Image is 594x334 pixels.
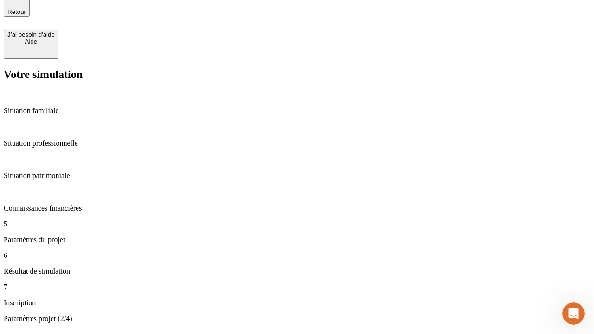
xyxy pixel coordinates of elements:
[4,68,590,81] h2: Votre simulation
[7,31,55,38] div: J’ai besoin d'aide
[4,299,590,307] p: Inscription
[562,302,585,325] iframe: Intercom live chat
[4,220,590,228] p: 5
[4,236,590,244] p: Paramètres du projet
[7,8,26,15] span: Retour
[4,251,590,260] p: 6
[4,107,590,115] p: Situation familiale
[4,283,590,291] p: 7
[4,139,590,148] p: Situation professionnelle
[4,172,590,180] p: Situation patrimoniale
[4,30,58,59] button: J’ai besoin d'aideAide
[4,204,590,212] p: Connaissances financières
[4,267,590,276] p: Résultat de simulation
[7,38,55,45] div: Aide
[4,315,590,323] p: Paramètres projet (2/4)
